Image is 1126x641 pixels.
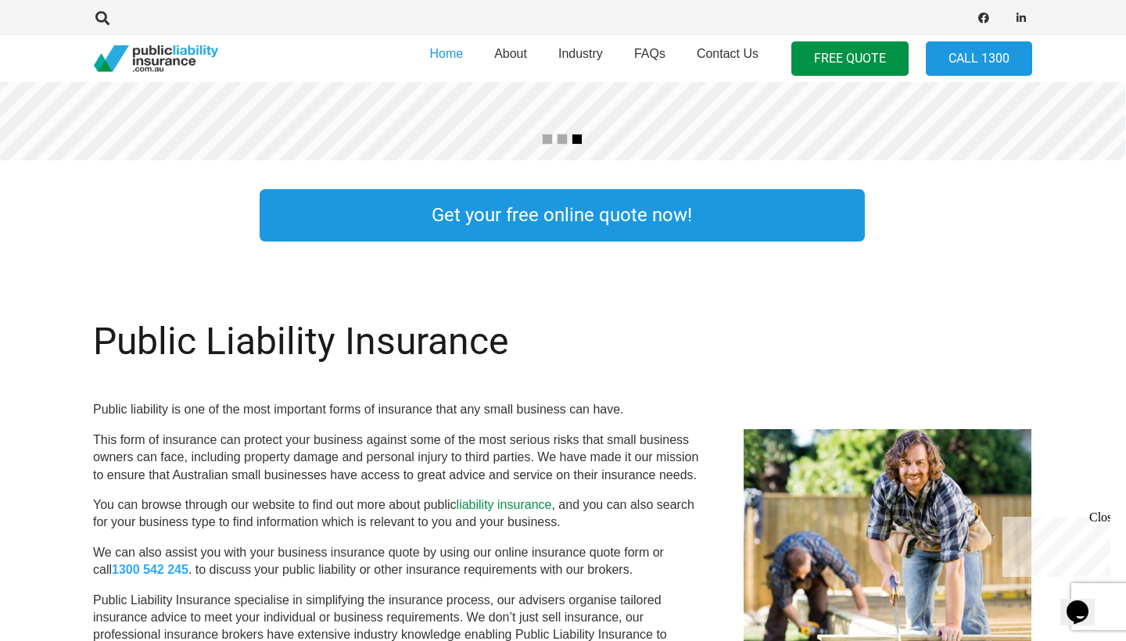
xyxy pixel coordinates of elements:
[697,47,758,60] span: Contact Us
[973,7,995,29] a: Facebook
[479,30,543,87] a: About
[93,401,706,418] p: Public liability is one of the most important forms of insurance that any small business can have.
[1060,578,1110,625] iframe: chat widget
[93,432,706,484] p: This form of insurance can protect your business against some of the most serious risks that smal...
[62,185,228,245] a: Link
[429,47,463,60] span: Home
[87,11,118,25] a: Search
[494,47,527,60] span: About
[996,510,1110,577] iframe: chat widget
[112,563,188,576] a: 1300 542 245
[558,47,603,60] span: Industry
[93,544,706,579] p: We can also assist you with your business insurance quote by using our online insurance quote for...
[896,185,1063,245] a: Link
[926,41,1032,77] a: Call 1300
[260,189,864,242] a: Get your free online quote now!
[619,30,681,87] a: FAQs
[791,41,909,77] a: FREE QUOTE
[543,30,619,87] a: Industry
[457,498,552,511] a: liability insurance
[94,45,218,73] a: pli_logotransparent
[93,319,706,364] h1: Public Liability Insurance
[1010,7,1032,29] a: LinkedIn
[6,6,108,113] div: Chat live with an agent now!Close
[414,30,479,87] a: Home
[681,30,774,87] a: Contact Us
[93,496,706,532] p: You can browse through our website to find out more about public , and you can also search for yo...
[634,47,665,60] span: FAQs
